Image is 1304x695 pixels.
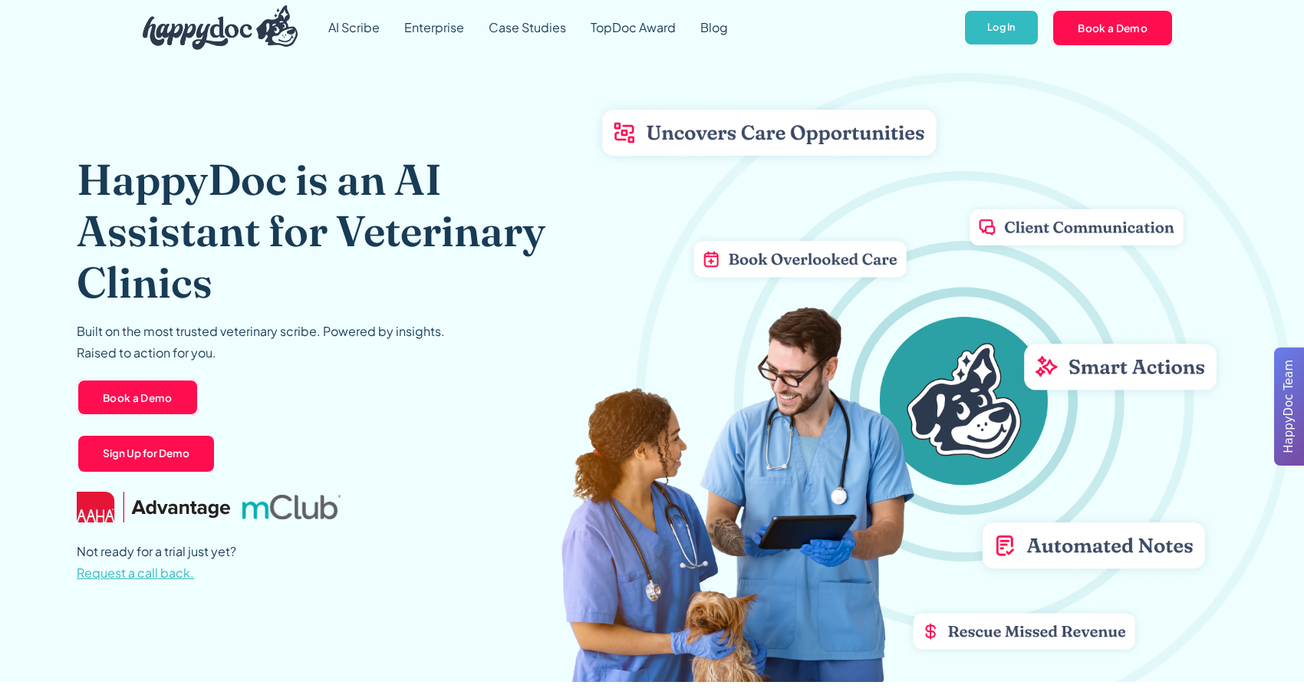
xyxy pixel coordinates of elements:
[130,2,298,54] a: home
[77,434,216,474] a: Sign Up for Demo
[77,492,230,522] img: AAHA Advantage logo
[963,9,1039,47] a: Log In
[77,379,199,416] a: Book a Demo
[143,5,298,50] img: HappyDoc Logo: A happy dog with his ear up, listening.
[77,565,194,581] span: Request a call back.
[77,321,445,364] p: Built on the most trusted veterinary scribe. Powered by insights. Raised to action for you.
[77,541,236,584] p: Not ready for a trial just yet?
[77,153,594,308] h1: HappyDoc is an AI Assistant for Veterinary Clinics
[242,495,341,519] img: mclub logo
[1052,9,1174,46] a: Book a Demo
